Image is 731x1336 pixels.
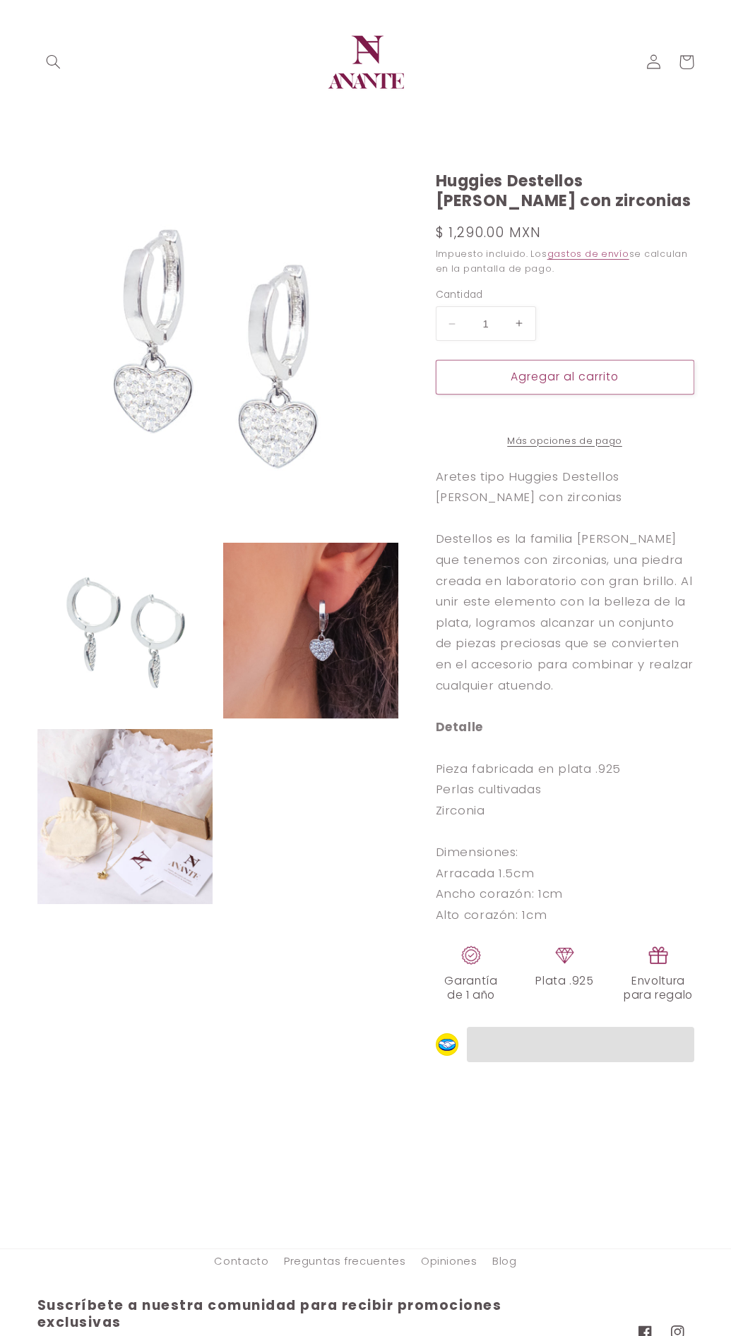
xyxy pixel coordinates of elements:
[492,1249,517,1275] a: Blog
[37,171,399,533] img: 052H01C.jpg
[647,944,670,967] img: regalo.png
[547,248,629,260] a: gastos de envío
[436,247,694,277] div: Impuesto incluido. Los se calculan en la pantalla de pago.
[214,1253,268,1275] a: Contacto
[554,944,576,967] img: piedras.png
[436,223,542,243] span: $ 1,290.00 MXN
[436,865,535,881] span: Arracada 1.5cm
[436,171,694,212] h1: Huggies Destellos [PERSON_NAME] con zirconias
[436,885,563,923] span: Ancho corazón: 1cm Alto corazón: 1cm
[421,1249,477,1275] a: Opiniones
[436,974,507,1003] span: Garantía de 1 año
[37,543,213,718] img: 052H01Ca.jpg
[37,1297,589,1332] h2: Suscríbete a nuestra comunidad para recibir promociones exclusivas
[436,467,694,926] p: Aretes tipo Huggies Destellos [PERSON_NAME] con zirconias Destellos es la familia [PERSON_NAME] q...
[436,718,483,735] strong: Detalle
[318,14,414,110] a: Anante Joyería | Diseño en plata y oro
[460,944,482,967] img: garantia_c18dc29f-4896-4fa4-87c9-e7d42e7c347f.png
[436,360,694,395] button: Agregar al carrito
[436,288,694,302] label: Cantidad
[436,435,694,448] a: Más opciones de pago
[436,760,621,777] span: Pieza fabricada en plata .925
[37,729,213,904] img: empaque_1128d22e-2fd5-4e16-8dfe-29c907c3af85.jpg
[535,974,593,988] span: Plata .925
[223,543,398,718] img: 052E01C.jpg
[623,974,694,1003] span: Envoltura para regalo
[436,843,519,860] span: Dimensiones:
[323,20,408,104] img: Anante Joyería | Diseño en plata y oro
[436,1033,458,1056] img: Logo Mercado Pago
[37,46,70,78] summary: Búsqueda
[284,1249,406,1275] a: Preguntas frecuentes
